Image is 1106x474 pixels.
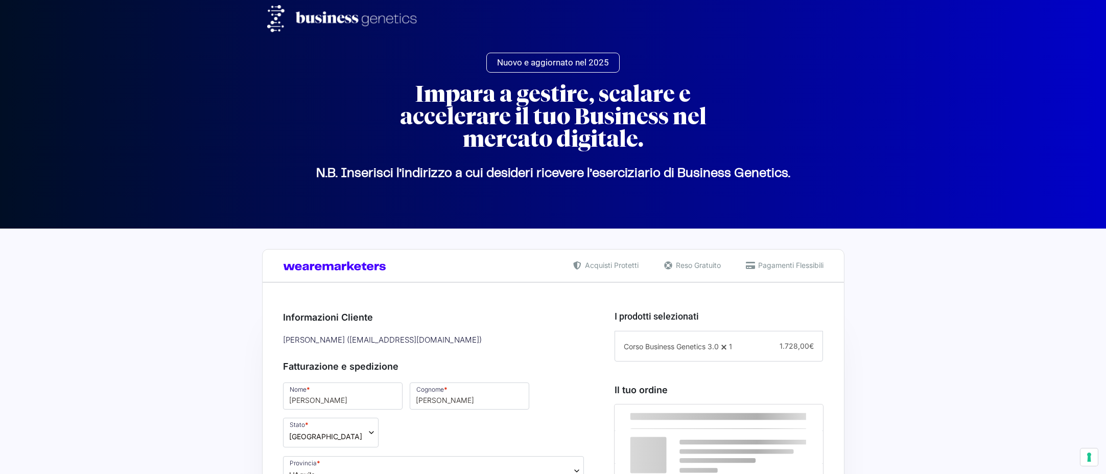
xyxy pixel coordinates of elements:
[756,260,823,270] span: Pagamenti Flessibili
[673,260,721,270] span: Reso Gratuito
[283,359,584,373] h3: Fatturazione e spedizione
[267,173,839,174] p: N.B. Inserisci l’indirizzo a cui desideri ricevere l’eserciziario di Business Genetics.
[582,260,639,270] span: Acquisti Protetti
[624,342,719,351] span: Corso Business Genetics 3.0
[615,383,823,397] h3: Il tuo ordine
[497,58,609,67] span: Nuovo e aggiornato nel 2025
[283,382,403,409] input: Nome *
[410,382,529,409] input: Cognome *
[729,342,732,351] span: 1
[615,431,742,463] td: Corso Business Genetics 3.0
[780,342,814,350] span: 1.728,00
[1080,448,1098,466] button: Le tue preferenze relative al consenso per le tecnologie di tracciamento
[369,83,737,150] h2: Impara a gestire, scalare e accelerare il tuo Business nel mercato digitale.
[283,418,379,447] span: Stato
[283,310,584,324] h3: Informazioni Cliente
[279,332,588,349] div: [PERSON_NAME] ( [EMAIL_ADDRESS][DOMAIN_NAME] )
[615,309,823,323] h3: I prodotti selezionati
[809,342,814,350] span: €
[742,404,823,431] th: Subtotale
[289,431,362,442] span: Italia
[486,53,620,73] a: Nuovo e aggiornato nel 2025
[615,404,742,431] th: Prodotto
